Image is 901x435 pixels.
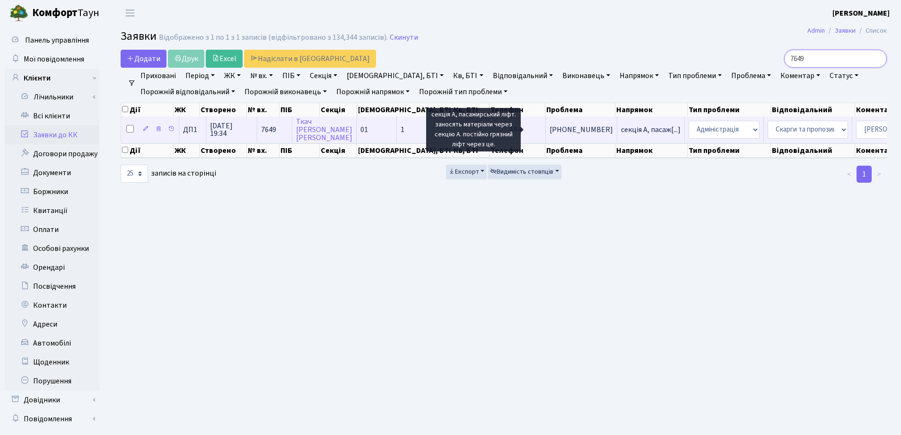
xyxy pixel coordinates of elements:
th: Створено [200,143,247,158]
th: ЖК [174,103,200,116]
th: Відповідальний [771,103,855,116]
a: Довідники [5,391,99,409]
th: Телефон [490,103,545,116]
th: № вх. [247,103,280,116]
th: Напрямок [615,103,688,116]
th: Створено [200,103,247,116]
a: Статус [826,68,862,84]
th: Відповідальний [771,143,855,158]
a: Кв, БТІ [449,68,487,84]
a: Порожній напрямок [332,84,413,100]
a: Особові рахунки [5,239,99,258]
a: Тип проблеми [665,68,726,84]
th: ПІБ [280,103,320,116]
span: 01 [360,124,368,135]
img: logo.png [9,4,28,23]
a: Лічильники [11,88,99,107]
a: Період [182,68,219,84]
a: Боржники [5,182,99,201]
th: Дії [121,143,174,158]
th: Проблема [545,143,615,158]
a: [DEMOGRAPHIC_DATA], БТІ [343,68,447,84]
a: [PERSON_NAME] [832,8,890,19]
th: Проблема [545,103,615,116]
a: Щоденник [5,353,99,372]
a: Автомобілі [5,334,99,353]
th: ЖК [174,143,200,158]
th: ПІБ [280,143,320,158]
th: Тип проблеми [688,103,770,116]
a: Договори продажу [5,144,99,163]
a: Скинути [390,33,418,42]
a: Всі клієнти [5,107,99,125]
a: Відповідальний [489,68,557,84]
th: № вх. [247,143,280,158]
span: Експорт [448,167,479,177]
th: [DEMOGRAPHIC_DATA], БТІ [357,103,453,116]
a: ПІБ [279,68,304,84]
a: Контакти [5,296,99,315]
a: Адреси [5,315,99,334]
a: Додати [121,50,166,68]
a: Порожній відповідальний [137,84,239,100]
nav: breadcrumb [793,21,901,41]
th: Кв, БТІ [453,103,490,116]
a: Документи [5,163,99,182]
span: [PHONE_NUMBER] [550,126,613,133]
a: Порушення [5,372,99,391]
a: Виконавець [559,68,614,84]
a: Проблема [727,68,775,84]
input: Пошук... [784,50,887,68]
span: Мої повідомлення [24,54,84,64]
a: Excel [206,50,243,68]
a: Квитанції [5,201,99,220]
a: Оплати [5,220,99,239]
th: Напрямок [615,143,688,158]
a: Клієнти [5,69,99,88]
th: Секція [320,143,357,158]
li: Список [856,26,887,36]
a: № вх. [246,68,277,84]
span: Видимість стовпців [490,167,553,177]
select: записів на сторінці [121,165,148,183]
a: Напрямок [616,68,663,84]
a: Заявки [835,26,856,36]
a: Повідомлення [5,409,99,428]
b: Комфорт [32,5,78,20]
b: [PERSON_NAME] [832,8,890,18]
div: Відображено з 1 по 1 з 1 записів (відфільтровано з 134,344 записів). [159,33,388,42]
a: Секція [306,68,341,84]
th: Секція [320,103,357,116]
span: Таун [32,5,99,21]
a: 1 [857,166,872,183]
a: Порожній виконавець [241,84,331,100]
span: секція А, пасаж[...] [621,124,681,135]
button: Експорт [446,165,487,179]
span: [DATE] 19:34 [210,122,253,137]
a: Ткач[PERSON_NAME][PERSON_NAME] [296,116,352,143]
a: Посвідчення [5,277,99,296]
a: Приховані [137,68,180,84]
span: 1 [401,124,404,135]
span: Панель управління [25,35,89,45]
span: ДП1 [183,126,202,133]
span: 7649 [261,124,276,135]
th: [DEMOGRAPHIC_DATA], БТІ [357,143,453,158]
a: Орендарі [5,258,99,277]
label: записів на сторінці [121,165,216,183]
button: Видимість стовпців [488,165,561,179]
div: секція А, пасажирський ліфт. заносять матеріали через секцію А. постійно грязний ліфт через це. [426,108,521,151]
a: Панель управління [5,31,99,50]
span: Заявки [121,28,157,44]
th: Дії [121,103,174,116]
a: ЖК [220,68,245,84]
th: Тип проблеми [688,143,770,158]
button: Переключити навігацію [118,5,142,21]
a: Заявки до КК [5,125,99,144]
a: Admin [807,26,825,36]
span: Додати [127,53,160,64]
a: Коментар [777,68,824,84]
a: Порожній тип проблеми [415,84,511,100]
a: Мої повідомлення [5,50,99,69]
